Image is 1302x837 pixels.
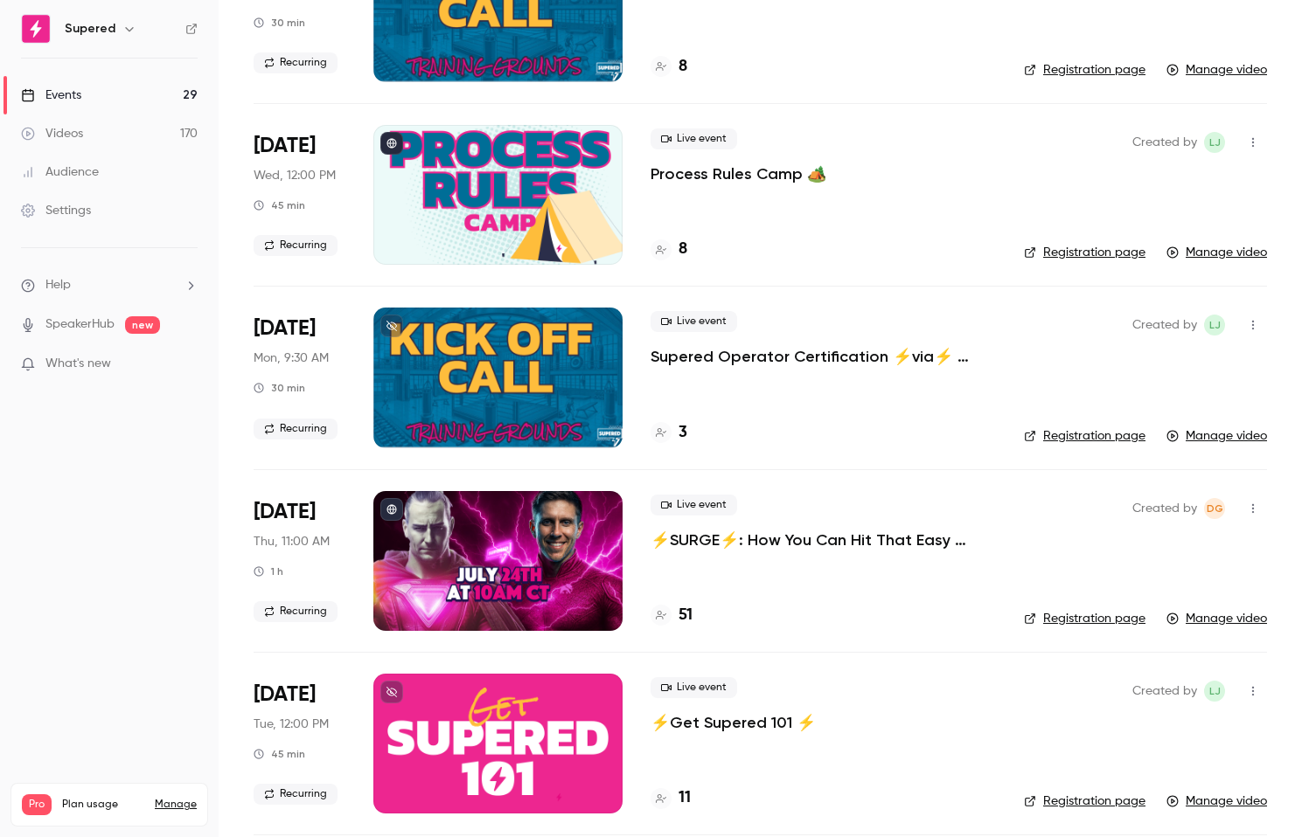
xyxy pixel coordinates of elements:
[1204,315,1225,335] span: Lindsay John
[65,20,115,38] h6: Supered
[1204,132,1225,153] span: Lindsay John
[651,786,691,810] a: 11
[254,198,305,212] div: 45 min
[1166,610,1267,627] a: Manage video
[679,604,693,627] h4: 51
[254,564,283,578] div: 1 h
[651,128,737,149] span: Live event
[254,418,338,439] span: Recurring
[254,308,345,447] div: Jul 28 Mon, 9:30 AM (America/New York)
[1209,132,1221,153] span: LJ
[21,86,81,104] div: Events
[254,498,316,526] span: [DATE]
[651,604,693,627] a: 51
[254,52,338,73] span: Recurring
[679,55,687,79] h4: 8
[62,798,144,812] span: Plan usage
[254,315,316,342] span: [DATE]
[1204,681,1225,702] span: Lindsay John
[254,533,330,550] span: Thu, 11:00 AM
[651,421,687,445] a: 3
[1204,498,1225,519] span: D'Ana Guiloff
[254,349,329,367] span: Mon, 9:30 AM
[651,55,687,79] a: 8
[254,125,345,265] div: Jul 30 Wed, 12:00 PM (America/New York)
[651,311,737,332] span: Live event
[254,16,305,30] div: 30 min
[651,238,687,261] a: 8
[254,784,338,805] span: Recurring
[254,747,305,761] div: 45 min
[651,677,737,698] span: Live event
[651,529,996,550] a: ⚡️SURGE⚡️: How You Can Hit That Easy Button for Consulting
[254,381,305,395] div: 30 min
[1209,681,1221,702] span: LJ
[45,276,71,294] span: Help
[1024,427,1145,445] a: Registration page
[45,355,111,373] span: What's new
[1024,610,1145,627] a: Registration page
[679,238,687,261] h4: 8
[1132,132,1197,153] span: Created by
[651,163,826,184] a: Process Rules Camp 🏕️
[45,315,115,334] a: SpeakerHub
[254,235,338,256] span: Recurring
[679,421,687,445] h4: 3
[254,601,338,622] span: Recurring
[254,681,316,709] span: [DATE]
[1132,315,1197,335] span: Created by
[1024,244,1145,261] a: Registration page
[21,163,99,181] div: Audience
[254,716,329,733] span: Tue, 12:00 PM
[254,491,345,631] div: Jul 24 Thu, 11:00 AM (America/New York)
[1132,498,1197,519] span: Created by
[679,786,691,810] h4: 11
[1024,61,1145,79] a: Registration page
[155,798,197,812] a: Manage
[651,495,737,515] span: Live event
[22,15,50,43] img: Supered
[1166,244,1267,261] a: Manage video
[1166,792,1267,810] a: Manage video
[1209,315,1221,335] span: LJ
[1207,498,1223,519] span: DG
[1166,427,1267,445] a: Manage video
[651,346,996,367] a: Supered Operator Certification ⚡️via⚡️ Training Grounds: Kickoff Call
[254,132,316,160] span: [DATE]
[21,202,91,219] div: Settings
[22,794,52,815] span: Pro
[254,167,336,184] span: Wed, 12:00 PM
[1132,681,1197,702] span: Created by
[125,316,160,334] span: new
[1024,792,1145,810] a: Registration page
[254,674,345,813] div: Jul 22 Tue, 12:00 PM (America/New York)
[1166,61,1267,79] a: Manage video
[651,712,816,733] a: ⚡️Get Supered 101 ⚡️
[21,276,198,294] li: help-dropdown-opener
[21,125,83,142] div: Videos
